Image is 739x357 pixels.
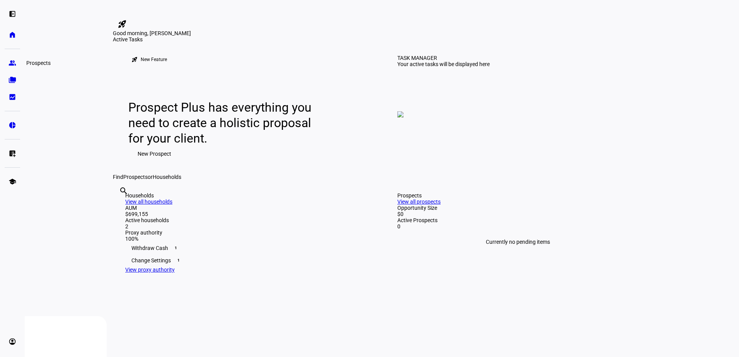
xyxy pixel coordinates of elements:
button: New Prospect [128,146,180,161]
eth-mat-symbol: school [9,178,16,185]
div: AUM [125,205,366,211]
a: View all households [125,199,172,205]
div: Withdraw Cash [125,242,366,254]
eth-mat-symbol: list_alt_add [9,150,16,157]
eth-mat-symbol: home [9,31,16,39]
eth-mat-symbol: left_panel_open [9,10,16,18]
eth-mat-symbol: bid_landscape [9,93,16,101]
a: View proxy authority [125,267,175,273]
div: 2 [125,223,366,229]
mat-icon: rocket_launch [117,19,127,29]
a: View all prospects [397,199,441,205]
div: 100% [125,236,366,242]
span: 1 [173,245,179,251]
div: Change Settings [125,254,366,267]
div: Households [125,192,366,199]
input: Enter name of prospect or household [119,197,121,206]
div: TASK MANAGER [397,55,437,61]
img: empty-tasks.png [397,111,404,117]
mat-icon: rocket_launch [131,56,138,63]
a: pie_chart [5,117,20,133]
div: Prospects [397,192,639,199]
div: Prospects [23,58,54,68]
eth-mat-symbol: pie_chart [9,121,16,129]
a: bid_landscape [5,89,20,105]
div: Proxy authority [125,229,366,236]
div: 0 [397,223,639,229]
a: home [5,27,20,42]
div: Your active tasks will be displayed here [397,61,490,67]
span: Prospects [123,174,148,180]
div: Opportunity Size [397,205,639,211]
eth-mat-symbol: account_circle [9,338,16,345]
span: Households [153,174,181,180]
eth-mat-symbol: group [9,59,16,67]
div: Prospect Plus has everything you need to create a holistic proposal for your client. [128,100,319,146]
span: 1 [175,257,182,263]
div: Active Prospects [397,217,639,223]
mat-icon: search [119,186,128,195]
div: Currently no pending items [397,229,639,254]
div: Find or [113,174,651,180]
div: New Feature [141,56,167,63]
div: $0 [397,211,639,217]
div: Active Tasks [113,36,651,42]
eth-mat-symbol: folder_copy [9,76,16,84]
a: folder_copy [5,72,20,88]
div: Good morning, [PERSON_NAME] [113,30,651,36]
div: $699,155 [125,211,366,217]
div: Active households [125,217,366,223]
a: group [5,55,20,71]
span: New Prospect [138,146,171,161]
